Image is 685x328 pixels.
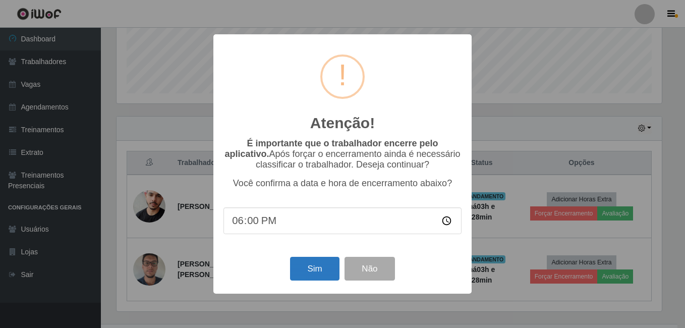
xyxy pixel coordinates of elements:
[310,114,375,132] h2: Atenção!
[224,138,438,159] b: É importante que o trabalhador encerre pelo aplicativo.
[223,138,462,170] p: Após forçar o encerramento ainda é necessário classificar o trabalhador. Deseja continuar?
[290,257,339,281] button: Sim
[345,257,394,281] button: Não
[223,178,462,189] p: Você confirma a data e hora de encerramento abaixo?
